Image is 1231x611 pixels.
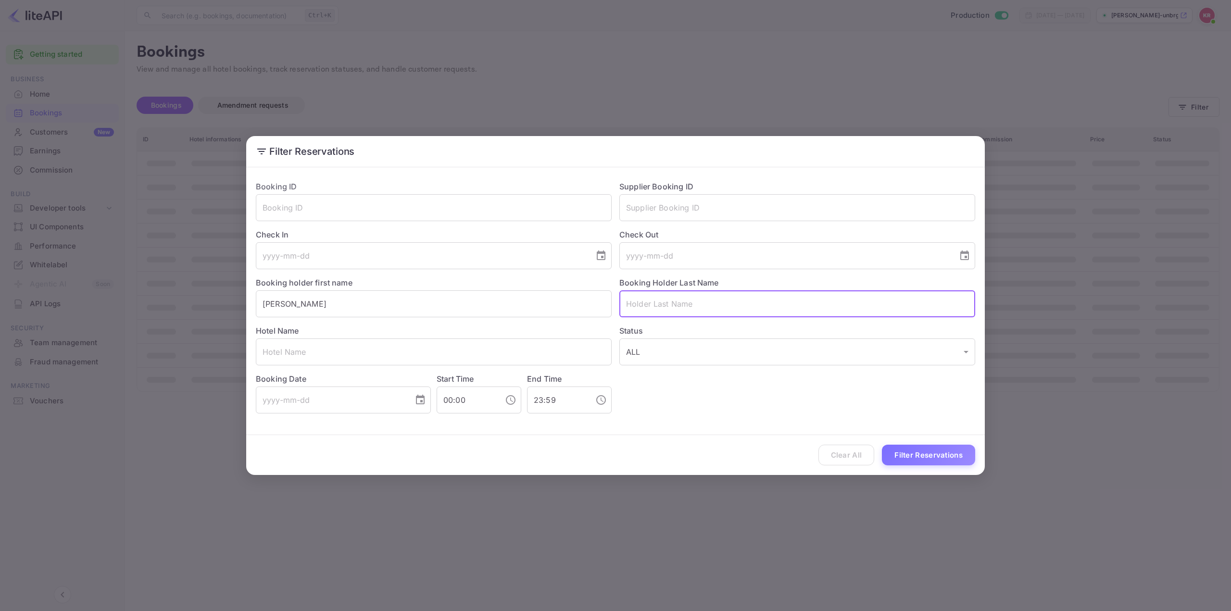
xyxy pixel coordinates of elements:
[619,242,951,269] input: yyyy-mm-dd
[246,136,985,167] h2: Filter Reservations
[882,445,975,465] button: Filter Reservations
[619,325,975,337] label: Status
[619,182,693,191] label: Supplier Booking ID
[591,246,611,265] button: Choose date
[591,390,611,410] button: Choose time, selected time is 11:59 PM
[256,338,612,365] input: Hotel Name
[501,390,520,410] button: Choose time, selected time is 12:00 AM
[256,373,431,385] label: Booking Date
[619,338,975,365] div: ALL
[437,387,497,413] input: hh:mm
[256,194,612,221] input: Booking ID
[619,278,719,287] label: Booking Holder Last Name
[256,326,299,336] label: Hotel Name
[256,290,612,317] input: Holder First Name
[256,182,297,191] label: Booking ID
[619,229,975,240] label: Check Out
[955,246,974,265] button: Choose date
[256,387,407,413] input: yyyy-mm-dd
[619,194,975,221] input: Supplier Booking ID
[256,229,612,240] label: Check In
[527,387,588,413] input: hh:mm
[256,278,352,287] label: Booking holder first name
[411,390,430,410] button: Choose date
[619,290,975,317] input: Holder Last Name
[527,374,562,384] label: End Time
[256,242,588,269] input: yyyy-mm-dd
[437,374,474,384] label: Start Time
